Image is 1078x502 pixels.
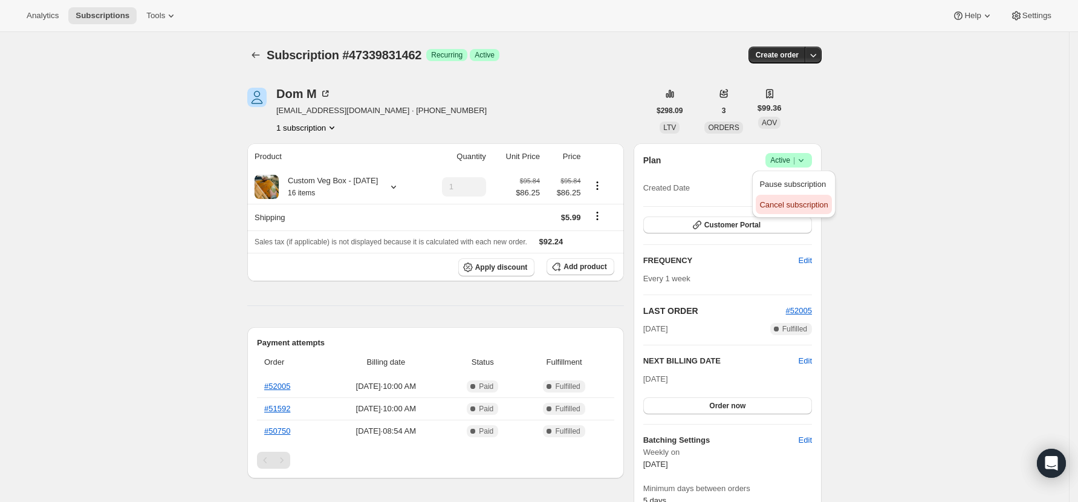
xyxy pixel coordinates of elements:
[247,143,423,170] th: Product
[328,380,444,393] span: [DATE] · 10:00 AM
[539,237,563,246] span: $92.24
[762,119,777,127] span: AOV
[264,426,290,435] a: #50750
[643,274,690,283] span: Every 1 week
[799,255,812,267] span: Edit
[643,460,668,469] span: [DATE]
[475,50,495,60] span: Active
[68,7,137,24] button: Subscriptions
[328,356,444,368] span: Billing date
[328,403,444,415] span: [DATE] · 10:00 AM
[522,356,607,368] span: Fulfillment
[146,11,165,21] span: Tools
[139,7,184,24] button: Tools
[247,47,264,64] button: Subscriptions
[756,195,831,214] button: Cancel subscription
[643,154,661,166] h2: Plan
[643,255,799,267] h2: FREQUENCY
[76,11,129,21] span: Subscriptions
[479,426,493,436] span: Paid
[560,177,580,184] small: $95.84
[643,483,812,495] span: Minimum days between orders
[786,305,812,317] button: #52005
[756,174,831,194] button: Pause subscription
[255,238,527,246] span: Sales tax (if applicable) is not displayed because it is calculated with each new order.
[27,11,59,21] span: Analytics
[945,7,1000,24] button: Help
[799,355,812,367] button: Edit
[643,374,668,383] span: [DATE]
[257,349,325,376] th: Order
[643,217,812,233] button: Customer Portal
[643,397,812,414] button: Order now
[255,175,279,199] img: product img
[563,262,606,272] span: Add product
[479,382,493,391] span: Paid
[643,446,812,458] span: Weekly on
[490,143,544,170] th: Unit Price
[276,88,331,100] div: Dom M
[748,47,806,64] button: Create order
[264,404,290,413] a: #51592
[264,382,290,391] a: #52005
[722,106,726,116] span: 3
[1022,11,1051,21] span: Settings
[1003,7,1059,24] button: Settings
[423,143,490,170] th: Quantity
[547,258,614,275] button: Add product
[247,88,267,107] span: Dom M
[555,404,580,414] span: Fulfilled
[643,355,799,367] h2: NEXT BILLING DATE
[786,306,812,315] a: #52005
[793,155,795,165] span: |
[759,200,828,209] span: Cancel subscription
[715,102,733,119] button: 3
[643,305,786,317] h2: LAST ORDER
[520,177,540,184] small: $95.84
[451,356,515,368] span: Status
[643,323,668,335] span: [DATE]
[758,102,782,114] span: $99.36
[1037,449,1066,478] div: Open Intercom Messenger
[964,11,981,21] span: Help
[588,209,607,223] button: Shipping actions
[547,187,581,199] span: $86.25
[458,258,535,276] button: Apply discount
[663,123,676,132] span: LTV
[643,434,799,446] h6: Batching Settings
[555,426,580,436] span: Fulfilled
[708,123,739,132] span: ORDERS
[791,431,819,450] button: Edit
[247,204,423,230] th: Shipping
[479,404,493,414] span: Paid
[657,106,683,116] span: $298.09
[475,262,528,272] span: Apply discount
[288,189,315,197] small: 16 items
[257,452,614,469] nav: Pagination
[782,324,807,334] span: Fulfilled
[276,105,487,117] span: [EMAIL_ADDRESS][DOMAIN_NAME] · [PHONE_NUMBER]
[276,122,338,134] button: Product actions
[704,220,761,230] span: Customer Portal
[643,182,690,194] span: Created Date
[431,50,463,60] span: Recurring
[756,50,799,60] span: Create order
[544,143,585,170] th: Price
[267,48,421,62] span: Subscription #47339831462
[759,180,826,189] span: Pause subscription
[799,434,812,446] span: Edit
[257,337,614,349] h2: Payment attempts
[770,154,807,166] span: Active
[588,179,607,192] button: Product actions
[19,7,66,24] button: Analytics
[279,175,378,199] div: Custom Veg Box - [DATE]
[709,401,745,411] span: Order now
[791,251,819,270] button: Edit
[649,102,690,119] button: $298.09
[561,213,581,222] span: $5.99
[328,425,444,437] span: [DATE] · 08:54 AM
[555,382,580,391] span: Fulfilled
[516,187,540,199] span: $86.25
